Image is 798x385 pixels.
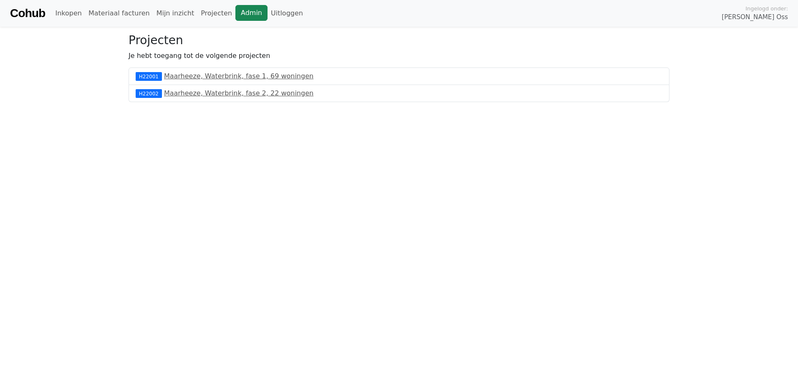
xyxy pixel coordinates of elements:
div: H22001 [136,72,162,80]
span: [PERSON_NAME] Oss [722,12,788,22]
p: Je hebt toegang tot de volgende projecten [129,51,669,61]
a: Mijn inzicht [153,5,198,22]
div: H22002 [136,89,162,97]
a: Maarheeze, Waterbrink, fase 1, 69 woningen [164,72,313,80]
span: Ingelogd onder: [745,5,788,12]
a: Admin [235,5,268,21]
a: Materiaal facturen [85,5,153,22]
a: Inkopen [52,5,85,22]
a: Uitloggen [268,5,306,22]
a: Projecten [197,5,235,22]
h3: Projecten [129,33,669,47]
a: Cohub [10,3,45,23]
a: Maarheeze, Waterbrink, fase 2, 22 woningen [164,89,313,97]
